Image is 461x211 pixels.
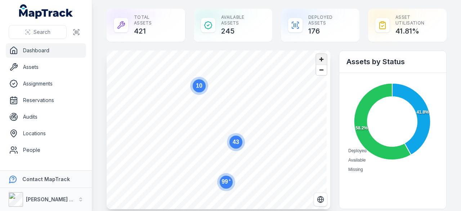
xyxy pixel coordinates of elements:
a: Assets [6,60,86,74]
a: Dashboard [6,43,86,58]
span: Available [348,158,366,163]
strong: Contact MapTrack [22,176,70,182]
button: Zoom in [316,54,327,65]
a: People [6,143,86,157]
text: 10 [196,83,202,89]
a: MapTrack [19,4,73,19]
tspan: + [229,178,231,182]
button: Search [9,25,67,39]
span: Deployed [348,148,367,153]
a: Assignments [6,76,86,91]
text: 43 [233,139,239,145]
button: Zoom out [316,65,327,75]
a: Audits [6,110,86,124]
text: 99 [221,178,231,185]
button: Switch to Satellite View [314,193,327,206]
span: Search [33,28,50,36]
h2: Assets by Status [346,57,439,67]
span: Missing [348,167,363,172]
canvas: Map [107,50,327,209]
a: Locations [6,126,86,141]
a: Reservations [6,93,86,107]
strong: [PERSON_NAME] Group [26,196,85,202]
